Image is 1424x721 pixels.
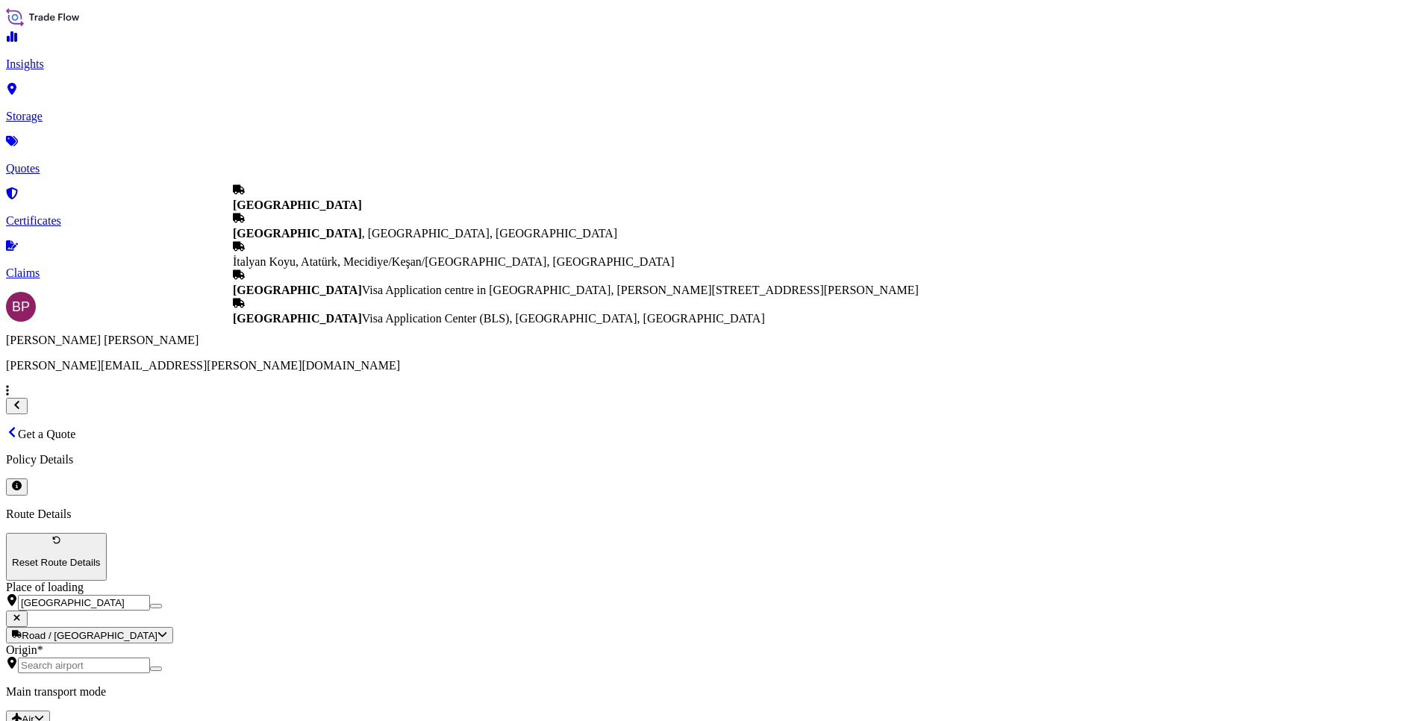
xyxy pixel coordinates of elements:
p: Claims [6,266,1418,280]
p: [PERSON_NAME] [PERSON_NAME] [6,334,1418,347]
p: Policy Details [6,453,1418,466]
div: Show suggestions [233,184,919,325]
span: Visa Application centre in [GEOGRAPHIC_DATA], [PERSON_NAME][STREET_ADDRESS][PERSON_NAME] [233,284,919,296]
button: Show suggestions [150,667,162,671]
span: Visa Application Center (BLS), [GEOGRAPHIC_DATA], [GEOGRAPHIC_DATA] [233,312,765,325]
button: Show suggestions [150,604,162,608]
div: Place of loading [6,581,1418,594]
p: Route Details [6,508,1418,521]
b: [GEOGRAPHIC_DATA] [233,312,362,325]
p: Main transport mode [6,685,1418,699]
p: Get a Quote [6,426,1418,441]
input: Origin [18,658,150,673]
span: İtalyan Koyu, Atatürk, Mecidiye/Keşan/[GEOGRAPHIC_DATA], [GEOGRAPHIC_DATA] [233,255,675,268]
p: Reset Route Details [12,557,101,568]
input: Place of loading [18,595,150,611]
b: [GEOGRAPHIC_DATA] [233,284,362,296]
p: Storage [6,110,1418,123]
p: Certificates [6,214,1418,228]
p: Quotes [6,162,1418,175]
p: [PERSON_NAME][EMAIL_ADDRESS][PERSON_NAME][DOMAIN_NAME] [6,359,1418,372]
p: Insights [6,57,1418,71]
div: Origin [6,643,1418,657]
span: BP [12,299,30,314]
span: Road / [GEOGRAPHIC_DATA] [22,630,157,641]
button: Select transport [6,627,173,643]
b: [GEOGRAPHIC_DATA] [233,227,362,240]
b: [GEOGRAPHIC_DATA] [233,199,362,211]
span: , [GEOGRAPHIC_DATA], [GEOGRAPHIC_DATA] [233,227,617,240]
